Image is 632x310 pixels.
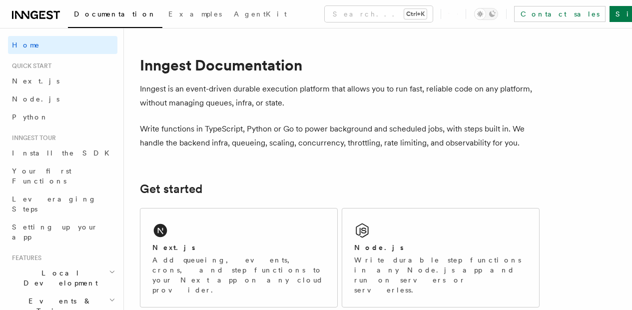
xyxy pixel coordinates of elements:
button: Toggle dark mode [474,8,498,20]
a: Documentation [68,3,162,28]
h2: Next.js [152,242,195,252]
span: Quick start [8,62,51,70]
span: Documentation [74,10,156,18]
span: Python [12,113,48,121]
a: Examples [162,3,228,27]
p: Write functions in TypeScript, Python or Go to power background and scheduled jobs, with steps bu... [140,122,540,150]
a: Node.jsWrite durable step functions in any Node.js app and run on servers or serverless. [342,208,540,307]
span: Install the SDK [12,149,115,157]
span: Next.js [12,77,59,85]
a: Install the SDK [8,144,117,162]
button: Search...Ctrl+K [325,6,433,22]
a: Next.js [8,72,117,90]
a: Get started [140,182,202,196]
span: Leveraging Steps [12,195,96,213]
kbd: Ctrl+K [404,9,427,19]
h2: Node.js [354,242,404,252]
span: Home [12,40,40,50]
h1: Inngest Documentation [140,56,540,74]
span: Inngest tour [8,134,56,142]
a: Leveraging Steps [8,190,117,218]
a: Node.js [8,90,117,108]
span: AgentKit [234,10,287,18]
span: Features [8,254,41,262]
span: Examples [168,10,222,18]
span: Node.js [12,95,59,103]
p: Write durable step functions in any Node.js app and run on servers or serverless. [354,255,527,295]
button: Local Development [8,264,117,292]
a: Contact sales [514,6,606,22]
p: Inngest is an event-driven durable execution platform that allows you to run fast, reliable code ... [140,82,540,110]
p: Add queueing, events, crons, and step functions to your Next app on any cloud provider. [152,255,325,295]
a: Python [8,108,117,126]
span: Local Development [8,268,109,288]
span: Your first Functions [12,167,71,185]
a: Your first Functions [8,162,117,190]
a: Home [8,36,117,54]
a: AgentKit [228,3,293,27]
span: Setting up your app [12,223,98,241]
a: Setting up your app [8,218,117,246]
a: Next.jsAdd queueing, events, crons, and step functions to your Next app on any cloud provider. [140,208,338,307]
